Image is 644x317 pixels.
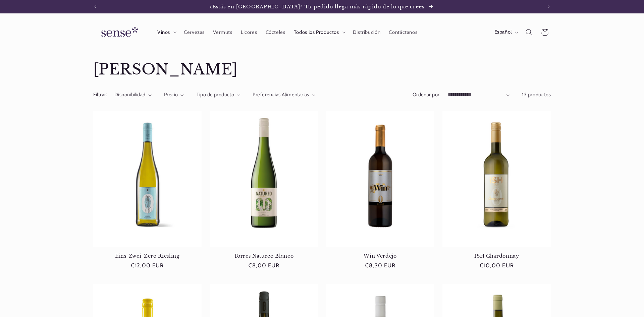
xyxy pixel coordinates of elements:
[114,91,152,99] summary: Disponibilidad (0 seleccionado)
[209,25,237,40] a: Vermuts
[522,92,551,98] span: 13 productos
[289,25,348,40] summary: Todos los Productos
[213,29,232,36] span: Vermuts
[348,25,385,40] a: Distribución
[153,25,179,40] summary: Vinos
[521,24,537,40] summary: Búsqueda
[413,92,441,98] label: Ordenar por:
[389,29,417,36] span: Contáctanos
[184,29,205,36] span: Cervezas
[210,4,426,10] span: ¿Estás en [GEOGRAPHIC_DATA]? Tu pedido llega más rápido de lo que crees.
[179,25,209,40] a: Cervezas
[93,91,107,99] h2: Filtrar:
[93,23,144,42] img: Sense
[266,29,285,36] span: Cócteles
[442,253,551,259] a: ISH Chardonnay
[236,25,261,40] a: Licores
[385,25,422,40] a: Contáctanos
[91,20,146,45] a: Sense
[253,92,309,98] span: Preferencias Alimentarias
[197,92,234,98] span: Tipo de producto
[253,91,315,99] summary: Preferencias Alimentarias (0 seleccionado)
[210,253,318,259] a: Torres Natureo Blanco
[114,92,146,98] span: Disponibilidad
[164,92,178,98] span: Precio
[197,91,240,99] summary: Tipo de producto (0 seleccionado)
[326,253,434,259] a: Win Verdejo
[294,29,339,36] span: Todos los Productos
[490,25,521,39] button: Español
[157,29,170,36] span: Vinos
[261,25,289,40] a: Cócteles
[164,91,184,99] summary: Precio
[93,253,202,259] a: Eins-Zwei-Zero Riesling
[494,29,512,36] span: Español
[241,29,257,36] span: Licores
[353,29,381,36] span: Distribución
[93,60,551,79] h1: [PERSON_NAME]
